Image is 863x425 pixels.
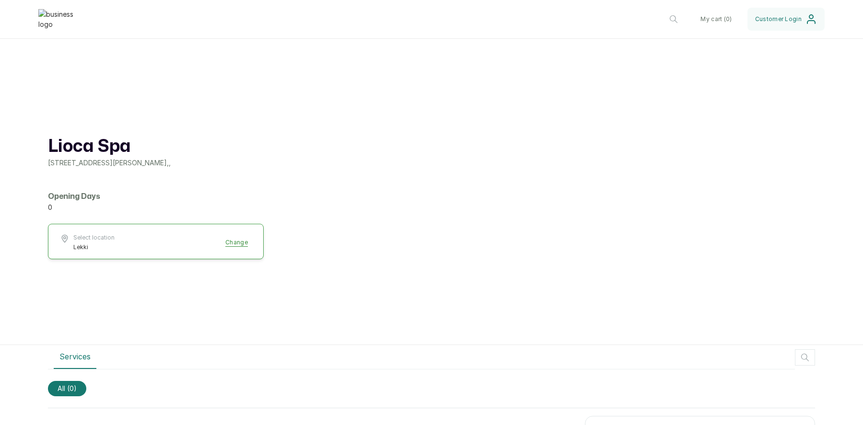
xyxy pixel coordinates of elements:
span: All (0) [48,381,86,396]
button: My cart (0) [693,8,739,31]
span: Select location [73,234,115,241]
span: Customer Login [755,15,802,23]
h2: Opening Days [48,191,264,202]
button: Services [54,345,96,369]
button: Select locationLekkiChange [60,234,252,251]
h1: Lioca Spa [48,135,264,158]
img: business logo [38,9,77,29]
span: Lekki [73,243,115,251]
button: Customer Login [747,8,825,31]
div: 0 [48,191,264,212]
p: [STREET_ADDRESS][PERSON_NAME] , , [48,158,264,168]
